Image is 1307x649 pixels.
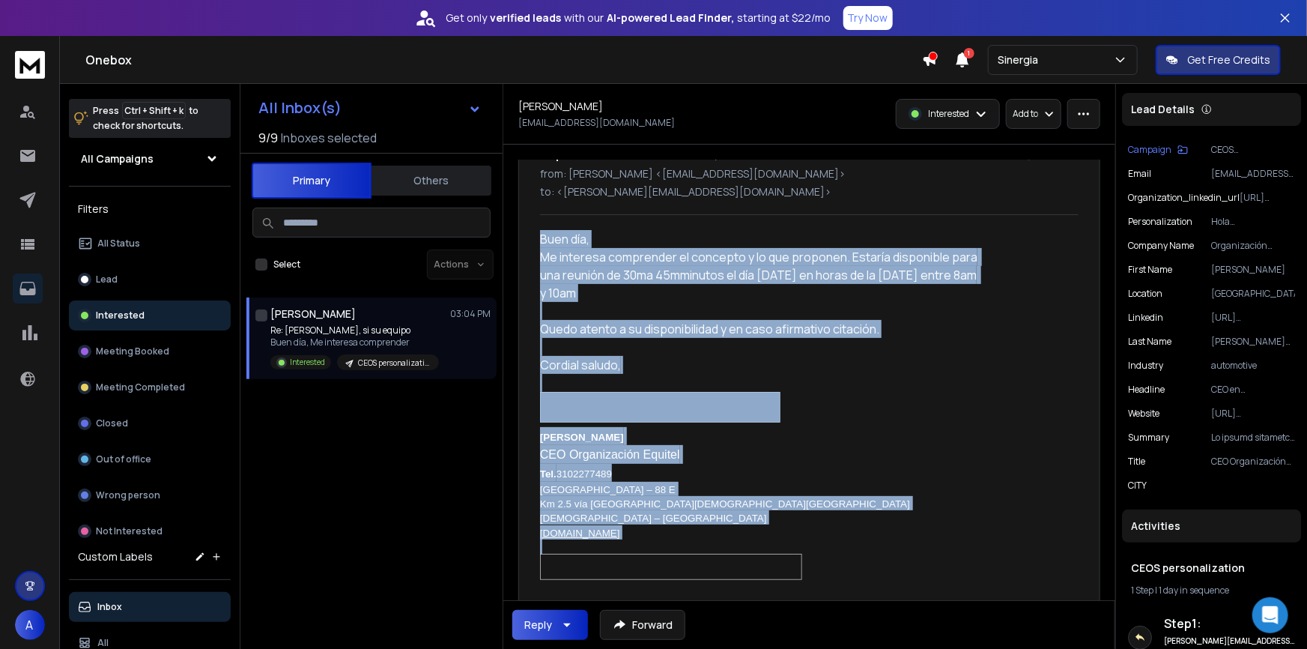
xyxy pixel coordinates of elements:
[540,166,1079,181] p: from: [PERSON_NAME] <[EMAIL_ADDRESS][DOMAIN_NAME]>
[1211,264,1295,276] p: [PERSON_NAME]
[372,164,491,197] button: Others
[69,265,231,295] button: Lead
[78,549,153,564] h3: Custom Labels
[1164,615,1295,633] h6: Step 1 :
[69,516,231,546] button: Not Interested
[540,524,620,540] a: [DOMAIN_NAME]
[540,484,676,495] span: [GEOGRAPHIC_DATA] – 88 E
[15,610,45,640] button: A
[540,448,680,461] span: CEO Organización Equitel
[1128,408,1159,420] p: website
[96,417,128,429] p: Closed
[96,274,118,286] p: Lead
[81,151,154,166] h1: All Campaigns
[1128,360,1163,372] p: industry
[97,601,122,613] p: Inbox
[600,610,685,640] button: Forward
[540,230,977,248] div: Buen día,
[96,489,160,501] p: Wrong person
[1211,360,1295,372] p: automotive
[1128,336,1171,348] p: Last Name
[1128,384,1165,396] p: headline
[1128,264,1172,276] p: First Name
[270,307,356,322] h1: [PERSON_NAME]
[540,498,910,510] span: Km 2.5 vía [GEOGRAPHIC_DATA][DEMOGRAPHIC_DATA][GEOGRAPHIC_DATA]
[607,10,735,25] strong: AI-powered Lead Finder,
[270,336,439,348] p: Buen día, Me interesa comprender
[848,10,888,25] p: Try Now
[540,432,624,443] span: [PERSON_NAME]
[1211,456,1295,468] p: CEO Organización Equitel, Presidente Cummins de los Andes
[69,444,231,474] button: Out of office
[1128,288,1162,300] p: location
[1131,584,1153,597] span: 1 Step
[96,345,169,357] p: Meeting Booked
[1211,408,1295,420] p: [URL][DOMAIN_NAME]
[96,381,185,393] p: Meeting Completed
[1128,192,1240,204] p: organization_linkedin_url
[1128,456,1145,468] p: title
[1159,584,1229,597] span: 1 day in sequence
[93,103,198,133] p: Press to check for shortcuts.
[69,229,231,259] button: All Status
[258,129,278,147] span: 9 / 9
[540,513,767,524] span: [DEMOGRAPHIC_DATA] – [GEOGRAPHIC_DATA]
[69,336,231,366] button: Meeting Booked
[540,356,977,620] div: Cordial saludo,
[273,259,300,271] label: Select
[1211,216,1295,228] p: Hola [PERSON_NAME], noté que Organización Equitel agrupa cuatro empresas y dos unidades de negoci...
[97,238,140,250] p: All Status
[1211,144,1295,156] p: CEOS personalization
[1128,216,1192,228] p: Personalization
[85,51,922,69] h1: Onebox
[96,310,145,322] p: Interested
[1128,144,1171,156] p: Campaign
[446,10,831,25] p: Get only with our starting at $22/mo
[1122,510,1301,543] div: Activities
[540,184,1079,199] p: to: <[PERSON_NAME][EMAIL_ADDRESS][DOMAIN_NAME]>
[512,610,588,640] button: Reply
[358,357,430,369] p: CEOS personalization
[252,163,372,199] button: Primary
[69,372,231,402] button: Meeting Completed
[1164,636,1295,647] h6: [PERSON_NAME][EMAIL_ADDRESS][DOMAIN_NAME]
[96,525,163,537] p: Not Interested
[281,129,377,147] h3: Inboxes selected
[1131,561,1292,576] h1: CEOS personalization
[69,408,231,438] button: Closed
[540,468,557,480] span: Tel.
[1128,144,1188,156] button: Campaign
[1211,312,1295,324] p: [URL][DOMAIN_NAME][PERSON_NAME]
[1128,168,1151,180] p: Email
[1211,240,1295,252] p: Organización Equitel
[1013,108,1038,120] p: Add to
[1211,384,1295,396] p: CEO en Organización Equitel
[1211,288,1295,300] p: [GEOGRAPHIC_DATA]
[557,468,612,480] span: 3102277489
[1211,168,1295,180] p: [EMAIL_ADDRESS][DOMAIN_NAME]
[270,324,439,336] p: Re: [PERSON_NAME], si su equipo
[1211,432,1295,444] p: Lo ipsumd sitametc a el Seddoeiusmod Tempori, ut labor etdoloremag aliquaenim adminimv qu nostrud...
[69,144,231,174] button: All Campaigns
[96,453,151,465] p: Out of office
[1131,102,1195,117] p: Lead Details
[1128,240,1194,252] p: Company Name
[246,93,494,123] button: All Inbox(s)
[843,6,893,30] button: Try Now
[1131,585,1292,597] div: |
[122,102,186,119] span: Ctrl + Shift + k
[290,357,325,368] p: Interested
[1211,336,1295,348] p: [PERSON_NAME] Mesa
[1187,52,1270,67] p: Get Free Credits
[69,301,231,330] button: Interested
[97,637,109,649] p: All
[258,100,342,115] h1: All Inbox(s)
[998,52,1044,67] p: Sinergia
[518,117,675,129] p: [EMAIL_ADDRESS][DOMAIN_NAME]
[1128,312,1163,324] p: linkedin
[524,618,552,633] div: Reply
[1156,45,1281,75] button: Get Free Credits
